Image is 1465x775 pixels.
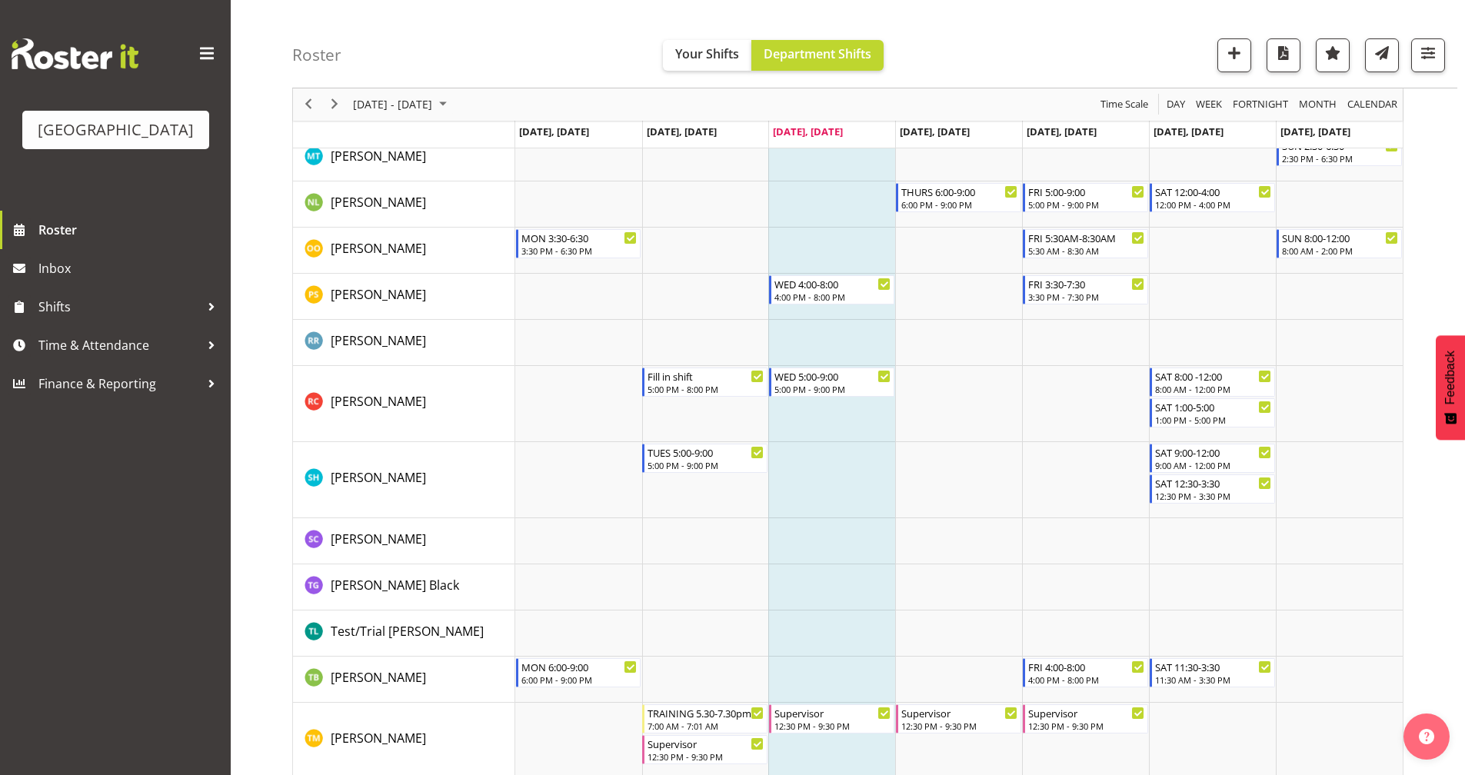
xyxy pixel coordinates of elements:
div: SAT 12:30-3:30 [1155,475,1271,491]
div: Riley Crosbie"s event - SAT 8:00 -12:00 Begin From Saturday, August 16, 2025 at 8:00:00 AM GMT+12... [1150,368,1275,397]
div: Pyper Smith"s event - WED 4:00-8:00 Begin From Wednesday, August 13, 2025 at 4:00:00 PM GMT+12:00... [769,275,894,304]
a: [PERSON_NAME] [331,530,426,548]
div: 6:00 PM - 9:00 PM [521,674,638,686]
div: next period [321,88,348,121]
div: SAT 9:00-12:00 [1155,444,1271,460]
div: 3:30 PM - 6:30 PM [521,244,638,257]
div: Thomas Meulenbroek"s event - Supervisor Begin From Tuesday, August 12, 2025 at 12:30:00 PM GMT+12... [642,735,767,764]
div: SUN 8:00-12:00 [1282,230,1398,245]
a: [PERSON_NAME] [331,193,426,211]
td: Rashan Ryan resource [293,320,515,366]
div: 1:00 PM - 5:00 PM [1155,414,1271,426]
td: Stephen Cook resource [293,518,515,564]
span: Roster [38,218,223,241]
button: Highlight an important date within the roster. [1316,38,1350,72]
div: MON 3:30-6:30 [521,230,638,245]
a: [PERSON_NAME] [331,147,426,165]
span: Your Shifts [675,45,739,62]
span: [PERSON_NAME] [331,240,426,257]
div: Noah Lucy"s event - SAT 12:00-4:00 Begin From Saturday, August 16, 2025 at 12:00:00 PM GMT+12:00 ... [1150,183,1275,212]
div: previous period [295,88,321,121]
div: Supervisor [901,705,1017,720]
span: [DATE], [DATE] [900,125,970,138]
img: help-xxl-2.png [1419,729,1434,744]
div: 12:30 PM - 3:30 PM [1155,490,1271,502]
h4: Roster [292,46,341,64]
div: Thomas Meulenbroek"s event - Supervisor Begin From Thursday, August 14, 2025 at 12:30:00 PM GMT+1... [896,704,1021,733]
div: FRI 3:30-7:30 [1028,276,1144,291]
button: Your Shifts [663,40,751,71]
div: 5:00 PM - 9:00 PM [1028,198,1144,211]
div: FRI 5:00-9:00 [1028,184,1144,199]
a: [PERSON_NAME] [331,285,426,304]
span: [DATE], [DATE] [647,125,717,138]
button: August 2025 [351,95,454,115]
div: Thomas Meulenbroek"s event - TRAINING 5.30-7.30pm Begin From Tuesday, August 12, 2025 at 7:00:00 ... [642,704,767,733]
div: THURS 6:00-9:00 [901,184,1017,199]
span: Fortnight [1231,95,1290,115]
div: Riley Crosbie"s event - WED 5:00-9:00 Begin From Wednesday, August 13, 2025 at 5:00:00 PM GMT+12:... [769,368,894,397]
div: 5:00 PM - 8:00 PM [648,383,764,395]
div: Noah Lucy"s event - THURS 6:00-9:00 Begin From Thursday, August 14, 2025 at 6:00:00 PM GMT+12:00 ... [896,183,1021,212]
td: Pyper Smith resource [293,274,515,320]
button: Month [1345,95,1400,115]
span: Week [1194,95,1224,115]
div: 2:30 PM - 6:30 PM [1282,152,1398,165]
div: TUES 5:00-9:00 [648,444,764,460]
span: [PERSON_NAME] [331,332,426,349]
div: Supervisor [648,736,764,751]
img: Rosterit website logo [12,38,138,69]
span: Department Shifts [764,45,871,62]
button: Next [325,95,345,115]
div: 4:00 PM - 8:00 PM [774,291,891,303]
div: Fill in shift [648,368,764,384]
a: [PERSON_NAME] [331,239,426,258]
div: 12:30 PM - 9:30 PM [1028,720,1144,732]
span: Time Scale [1099,95,1150,115]
td: Noah Lucy resource [293,181,515,228]
button: Timeline Week [1194,95,1225,115]
span: [PERSON_NAME] [331,469,426,486]
div: SAT 12:00-4:00 [1155,184,1271,199]
div: 8:00 AM - 2:00 PM [1282,244,1398,257]
div: 12:30 PM - 9:30 PM [774,720,891,732]
span: [DATE], [DATE] [519,125,589,138]
div: Thomas Meulenbroek"s event - Supervisor Begin From Wednesday, August 13, 2025 at 12:30:00 PM GMT+... [769,704,894,733]
div: 5:00 PM - 9:00 PM [774,383,891,395]
td: Oliver O'Byrne resource [293,228,515,274]
span: [DATE], [DATE] [1027,125,1097,138]
span: Day [1165,95,1187,115]
div: SAT 8:00 -12:00 [1155,368,1271,384]
span: [PERSON_NAME] Black [331,577,459,594]
span: [DATE], [DATE] [1154,125,1224,138]
div: FRI 4:00-8:00 [1028,659,1144,674]
button: Fortnight [1230,95,1291,115]
span: Time & Attendance [38,334,200,357]
div: SAT 11:30-3:30 [1155,659,1271,674]
a: Test/Trial [PERSON_NAME] [331,622,484,640]
button: Download a PDF of the roster according to the set date range. [1267,38,1300,72]
td: Test/Trial Laurie resource [293,610,515,657]
div: Supervisor [1028,705,1144,720]
div: 9:00 AM - 12:00 PM [1155,459,1271,471]
div: Sarah Hartstonge"s event - SAT 9:00-12:00 Begin From Saturday, August 16, 2025 at 9:00:00 AM GMT+... [1150,444,1275,473]
a: [PERSON_NAME] [331,331,426,350]
div: Thomas Butson"s event - SAT 11:30-3:30 Begin From Saturday, August 16, 2025 at 11:30:00 AM GMT+12... [1150,658,1275,687]
div: 8:00 AM - 12:00 PM [1155,383,1271,395]
div: 3:30 PM - 7:30 PM [1028,291,1144,303]
div: Thomas Butson"s event - MON 6:00-9:00 Begin From Monday, August 11, 2025 at 6:00:00 PM GMT+12:00 ... [516,658,641,687]
button: Previous [298,95,319,115]
td: Taylor Greenwood Black resource [293,564,515,610]
span: calendar [1346,95,1399,115]
button: Timeline Day [1164,95,1188,115]
span: [PERSON_NAME] [331,730,426,747]
span: [DATE], [DATE] [1280,125,1350,138]
a: [PERSON_NAME] [331,392,426,411]
td: Sarah Hartstonge resource [293,442,515,518]
div: Oliver O'Byrne"s event - MON 3:30-6:30 Begin From Monday, August 11, 2025 at 3:30:00 PM GMT+12:00... [516,229,641,258]
div: 6:00 PM - 9:00 PM [901,198,1017,211]
div: 11:30 AM - 3:30 PM [1155,674,1271,686]
span: [PERSON_NAME] [331,669,426,686]
div: WED 5:00-9:00 [774,368,891,384]
td: Riley Crosbie resource [293,366,515,442]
